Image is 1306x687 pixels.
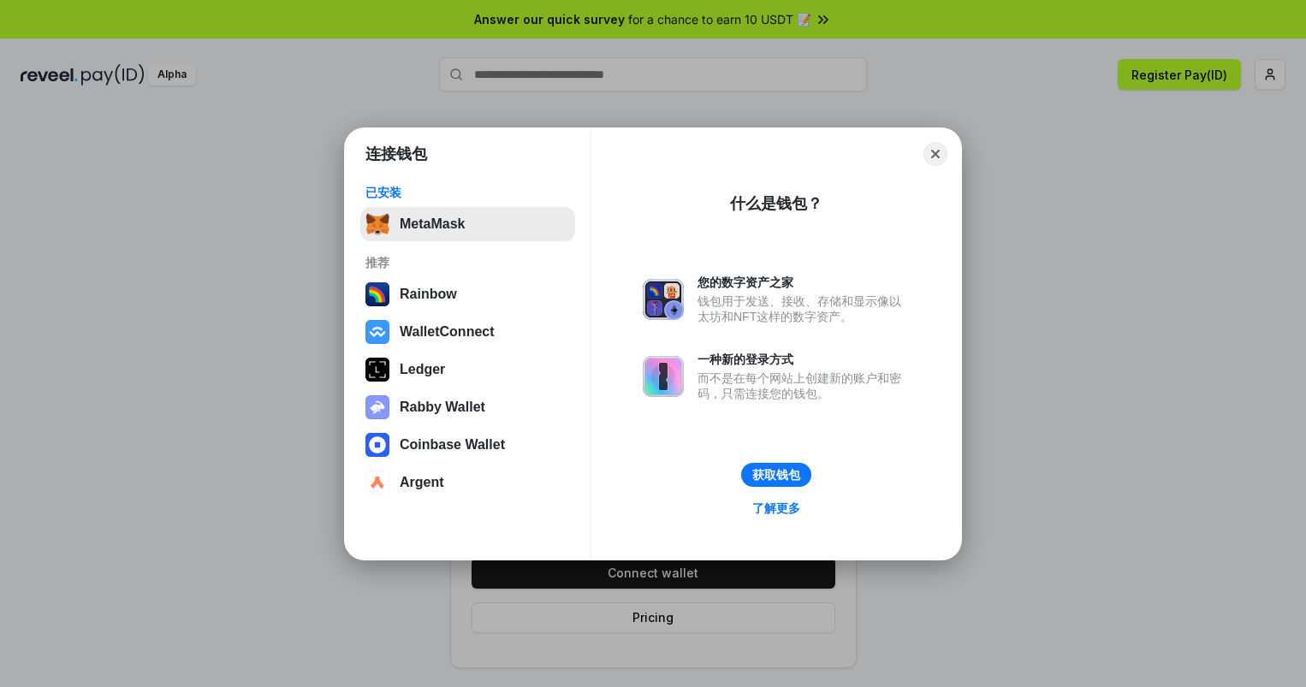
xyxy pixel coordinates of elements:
h1: 连接钱包 [365,144,427,164]
img: svg+xml,%3Csvg%20width%3D%2228%22%20height%3D%2228%22%20viewBox%3D%220%200%2028%2028%22%20fill%3D... [365,471,389,495]
img: svg+xml,%3Csvg%20width%3D%2228%22%20height%3D%2228%22%20viewBox%3D%220%200%2028%2028%22%20fill%3D... [365,320,389,344]
button: Close [923,142,947,166]
button: 获取钱包 [741,463,811,487]
img: svg+xml,%3Csvg%20xmlns%3D%22http%3A%2F%2Fwww.w3.org%2F2000%2Fsvg%22%20fill%3D%22none%22%20viewBox... [365,395,389,419]
div: Rabby Wallet [400,400,485,415]
button: Argent [360,465,575,500]
div: 您的数字资产之家 [698,275,910,290]
div: Argent [400,475,444,490]
img: svg+xml,%3Csvg%20width%3D%22120%22%20height%3D%22120%22%20viewBox%3D%220%200%20120%20120%22%20fil... [365,282,389,306]
div: Coinbase Wallet [400,437,505,453]
img: svg+xml,%3Csvg%20width%3D%2228%22%20height%3D%2228%22%20viewBox%3D%220%200%2028%2028%22%20fill%3D... [365,433,389,457]
div: 了解更多 [752,500,800,516]
div: 已安装 [365,185,570,200]
a: 了解更多 [742,497,810,519]
img: svg+xml,%3Csvg%20xmlns%3D%22http%3A%2F%2Fwww.w3.org%2F2000%2Fsvg%22%20fill%3D%22none%22%20viewBox... [643,279,684,320]
button: Coinbase Wallet [360,428,575,462]
img: svg+xml,%3Csvg%20fill%3D%22none%22%20height%3D%2233%22%20viewBox%3D%220%200%2035%2033%22%20width%... [365,212,389,236]
div: MetaMask [400,216,465,232]
button: MetaMask [360,207,575,241]
button: Rabby Wallet [360,390,575,424]
img: svg+xml,%3Csvg%20xmlns%3D%22http%3A%2F%2Fwww.w3.org%2F2000%2Fsvg%22%20width%3D%2228%22%20height%3... [365,358,389,382]
div: 推荐 [365,255,570,270]
div: Ledger [400,362,445,377]
div: 钱包用于发送、接收、存储和显示像以太坊和NFT这样的数字资产。 [698,293,910,324]
div: 一种新的登录方式 [698,352,910,367]
button: Ledger [360,352,575,387]
button: WalletConnect [360,315,575,349]
button: Rainbow [360,277,575,311]
div: 获取钱包 [752,467,800,483]
div: Rainbow [400,287,457,302]
div: 什么是钱包？ [730,193,822,214]
img: svg+xml,%3Csvg%20xmlns%3D%22http%3A%2F%2Fwww.w3.org%2F2000%2Fsvg%22%20fill%3D%22none%22%20viewBox... [643,356,684,397]
div: 而不是在每个网站上创建新的账户和密码，只需连接您的钱包。 [698,370,910,401]
div: WalletConnect [400,324,495,340]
